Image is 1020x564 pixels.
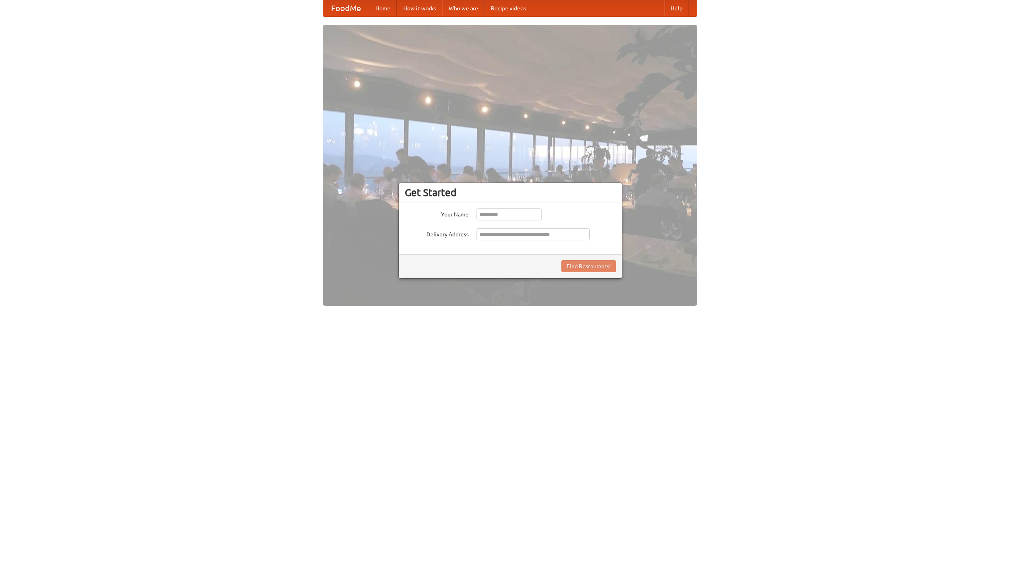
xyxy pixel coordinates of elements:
a: FoodMe [323,0,369,16]
button: Find Restaurants! [561,260,616,272]
a: Home [369,0,397,16]
label: Delivery Address [405,228,469,238]
h3: Get Started [405,187,616,198]
a: How it works [397,0,442,16]
a: Help [664,0,689,16]
a: Who we are [442,0,484,16]
label: Your Name [405,208,469,218]
a: Recipe videos [484,0,532,16]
